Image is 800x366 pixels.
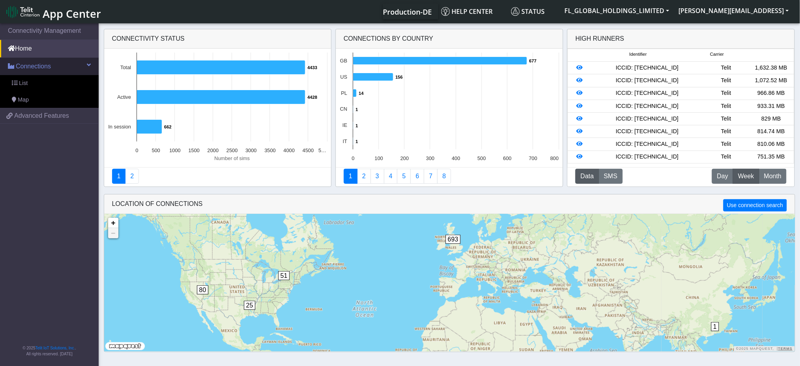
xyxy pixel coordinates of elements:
[717,172,728,181] span: Day
[352,155,354,161] text: 0
[511,7,545,16] span: Status
[478,155,486,161] text: 500
[591,89,704,98] div: ICCID: [TECHNICAL_ID]
[384,169,398,184] a: Connections By Carrier
[375,155,383,161] text: 100
[117,94,131,100] text: Active
[550,155,558,161] text: 800
[371,169,384,184] a: Usage per Country
[749,76,794,85] div: 1,072.52 MB
[400,155,408,161] text: 200
[704,153,749,161] div: Telit
[674,4,794,18] button: [PERSON_NAME][EMAIL_ADDRESS]
[112,169,126,184] a: Connectivity status
[302,147,313,153] text: 4500
[104,29,331,49] div: Connectivity status
[503,155,511,161] text: 600
[278,271,290,280] span: 51
[704,140,749,149] div: Telit
[340,106,347,112] text: CN
[343,138,347,144] text: IT
[357,169,371,184] a: Carrier
[438,4,508,19] a: Help center
[704,127,749,136] div: Telit
[207,147,218,153] text: 2000
[710,51,724,58] span: Carrier
[120,64,131,70] text: Total
[188,147,199,153] text: 1500
[529,155,537,161] text: 700
[169,147,180,153] text: 1000
[343,122,347,128] text: IE
[264,147,275,153] text: 3500
[36,346,75,350] a: Telit IoT Solutions, Inc.
[424,169,438,184] a: Zero Session
[397,169,411,184] a: Usage by Carrier
[712,169,733,184] button: Day
[591,76,704,85] div: ICCID: [TECHNICAL_ID]
[426,155,435,161] text: 300
[734,346,794,351] div: ©2025 MapQuest, |
[340,58,347,64] text: GB
[452,155,460,161] text: 400
[511,7,520,16] img: status.svg
[344,169,358,184] a: Connections By Country
[704,64,749,72] div: Telit
[591,64,704,72] div: ICCID: [TECHNICAL_ID]
[749,102,794,111] div: 933.31 MB
[704,76,749,85] div: Telit
[630,51,647,58] span: Identifier
[318,147,326,153] text: 5…
[738,172,754,181] span: Week
[307,65,317,70] text: 4433
[359,91,364,96] text: 14
[529,58,537,63] text: 677
[437,169,451,184] a: Not Connected for 30 days
[43,6,101,21] span: App Center
[591,102,704,111] div: ICCID: [TECHNICAL_ID]
[226,147,237,153] text: 2500
[244,301,256,310] span: 25
[283,147,294,153] text: 4000
[749,64,794,72] div: 1,632.38 MB
[591,115,704,123] div: ICCID: [TECHNICAL_ID]
[108,228,118,238] a: Zoom out
[336,29,563,49] div: Connections By Country
[759,169,787,184] button: Month
[152,147,160,153] text: 500
[441,7,493,16] span: Help center
[764,172,781,181] span: Month
[135,147,138,153] text: 0
[704,115,749,123] div: Telit
[6,6,39,18] img: logo-telit-cinterion-gw-new.png
[341,90,347,96] text: PL
[723,199,787,211] button: Use connection search
[749,140,794,149] div: 810.06 MB
[704,89,749,98] div: Telit
[340,74,347,80] text: US
[704,102,749,111] div: Telit
[749,115,794,123] div: 829 MB
[344,169,555,184] nav: Summary paging
[197,285,209,294] span: 80
[591,127,704,136] div: ICCID: [TECHNICAL_ID]
[575,34,624,43] div: High Runners
[19,79,28,88] span: List
[749,153,794,161] div: 751.35 MB
[356,139,358,144] text: 1
[560,4,674,18] button: FL_GLOBAL_HOLDINGS_LIMITED
[104,194,795,214] div: LOCATION OF CONNECTIONS
[14,111,69,121] span: Advanced Features
[125,169,139,184] a: Deployment status
[591,140,704,149] div: ICCID: [TECHNICAL_ID]
[108,218,118,228] a: Zoom in
[307,95,317,100] text: 4428
[383,4,432,19] a: Your current platform instance
[778,347,793,351] a: Terms
[446,235,461,244] span: 693
[356,107,358,112] text: 1
[18,96,29,104] span: Map
[112,169,323,184] nav: Summary paging
[108,124,131,130] text: In session
[711,322,719,331] span: 1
